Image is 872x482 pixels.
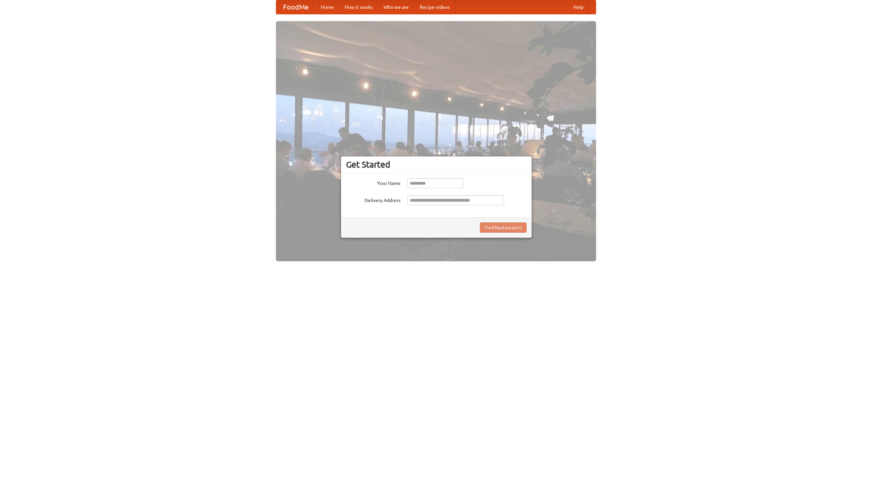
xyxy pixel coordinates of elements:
a: Recipe videos [414,0,455,14]
a: Home [315,0,339,14]
a: FoodMe [276,0,315,14]
label: Delivery Address [346,195,401,204]
h3: Get Started [346,159,527,170]
a: Who we are [378,0,414,14]
a: How it works [339,0,378,14]
button: Find Restaurants! [480,222,527,233]
a: Help [568,0,589,14]
label: Your Name [346,178,401,187]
